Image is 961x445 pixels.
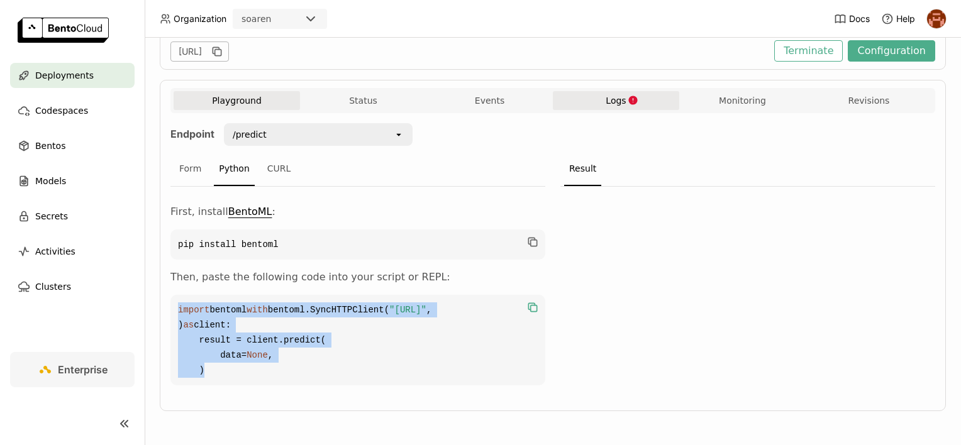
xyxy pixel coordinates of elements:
p: First, install : [170,204,545,219]
div: /predict [233,128,267,141]
div: CURL [262,152,296,186]
p: Then, paste the following code into your script or REPL: [170,270,545,285]
span: Logs [606,95,626,106]
input: Selected /predict. [268,128,269,141]
button: Status [300,91,426,110]
span: Secrets [35,209,68,224]
input: Selected soaren. [272,13,274,26]
div: Help [881,13,915,25]
a: Enterprise [10,352,135,387]
span: None [247,350,268,360]
code: pip install bentoml [170,229,545,260]
a: Bentos [10,133,135,158]
div: Form [174,152,206,186]
code: bentoml bentoml.SyncHTTPClient( , ) client: result = client.predict( data= , ) [170,295,545,385]
span: Bentos [35,138,65,153]
a: Models [10,168,135,194]
a: BentoML [228,206,272,217]
a: Activities [10,239,135,264]
button: Revisions [806,91,932,110]
span: Deployments [35,68,94,83]
button: Configuration [848,40,935,62]
span: import [178,305,209,315]
svg: open [394,129,404,140]
div: Python [214,152,255,186]
a: Secrets [10,204,135,229]
span: Organization [174,13,226,25]
span: Activities [35,244,75,259]
span: Enterprise [58,363,108,376]
button: Terminate [774,40,843,62]
a: Codespaces [10,98,135,123]
span: with [247,305,268,315]
span: Codespaces [35,103,88,118]
button: Monitoring [679,91,806,110]
a: Clusters [10,274,135,299]
div: [URL] [170,41,229,62]
div: Result [564,152,601,186]
div: soaren [242,13,271,25]
span: Models [35,173,66,189]
button: Events [426,91,553,110]
strong: Endpoint [170,128,214,140]
button: Playground [174,91,300,110]
a: Deployments [10,63,135,88]
span: Clusters [35,279,71,294]
span: Docs [849,13,870,25]
a: Docs [834,13,870,25]
img: logo [18,18,109,43]
span: Help [896,13,915,25]
img: h0akoisn5opggd859j2zve66u2a2 [927,9,946,28]
span: "[URL]" [389,305,426,315]
span: as [183,320,194,330]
